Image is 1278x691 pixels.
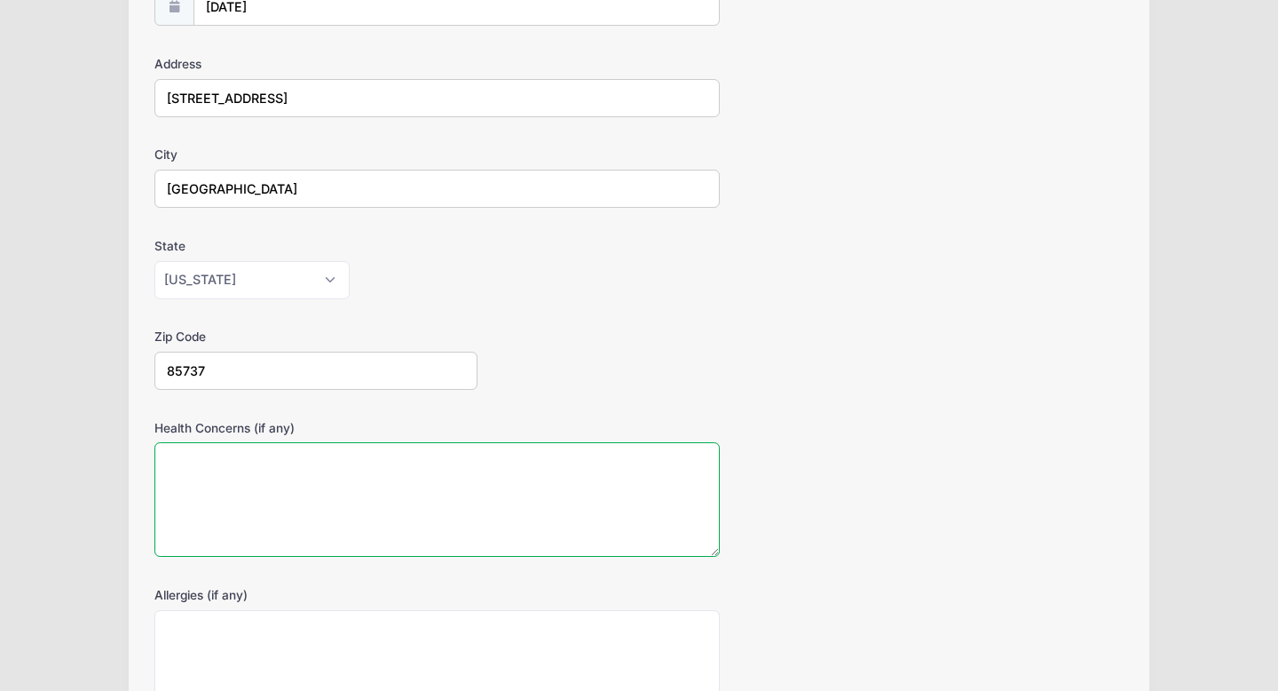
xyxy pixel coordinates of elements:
label: Health Concerns (if any) [154,419,477,437]
label: State [154,237,477,255]
label: Zip Code [154,328,477,345]
label: City [154,146,477,163]
label: Allergies (if any) [154,586,477,604]
label: Address [154,55,477,73]
input: xxxxx [154,352,477,390]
